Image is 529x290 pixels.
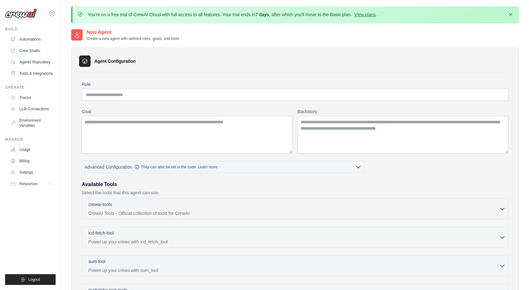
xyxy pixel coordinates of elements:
div: Manage [5,137,56,142]
button: crewai-tools CrewAI Tools - Official collection of tools for CrewAI [85,201,505,216]
button: Advanced Configuration They can also be set in the code. Learn more [82,161,364,173]
a: Traces [8,93,56,103]
button: Logout [5,274,56,285]
div: Build [5,27,56,32]
p: crewai-tools [88,201,112,208]
p: Create a new agent with defined roles, goals, and tools [86,36,179,41]
a: They can also be set in the code. Learn more [134,164,217,170]
a: Usage [8,145,56,155]
h2: New Agent [86,29,179,36]
a: Settings [8,167,56,177]
a: Agents Repository [8,57,56,67]
h3: Available Tools [82,181,508,188]
a: LLM Connections [8,104,56,114]
a: Billing [8,156,56,166]
a: Crew Studio [8,46,56,56]
p: CrewAI Tools - Official collection of tools for CrewAI [88,210,499,216]
label: Goal [82,108,293,115]
p: You're on a free trial of CrewAI Cloud with full access to all features. Your trial ends in , aft... [88,11,377,18]
a: View plans [354,12,376,17]
label: Backstory [298,108,509,115]
button: sum-tool Power up your crews with sum_tool [85,258,505,274]
button: Resources [8,179,56,189]
a: Environment Variables [8,115,56,131]
button: icd-fetch-tool Power up your crews with icd_fetch_tool [85,230,505,245]
a: Automations [8,34,56,44]
img: Logo [5,9,37,18]
p: icd-fetch-tool [88,230,114,236]
p: Power up your crews with icd_fetch_tool [88,239,499,245]
p: sum-tool [88,258,105,265]
p: Power up your crews with sum_tool [88,267,499,274]
span: Logout [28,277,40,282]
label: Role [82,81,508,87]
strong: 7 days [255,12,269,17]
div: Operate [5,85,56,90]
span: Advanced Configuration [85,164,132,170]
p: Select the tools that this agent can use. [82,190,508,196]
a: Tools & Integrations [8,68,56,79]
span: Resources [19,181,37,186]
h3: Agent Configuration [94,58,136,64]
